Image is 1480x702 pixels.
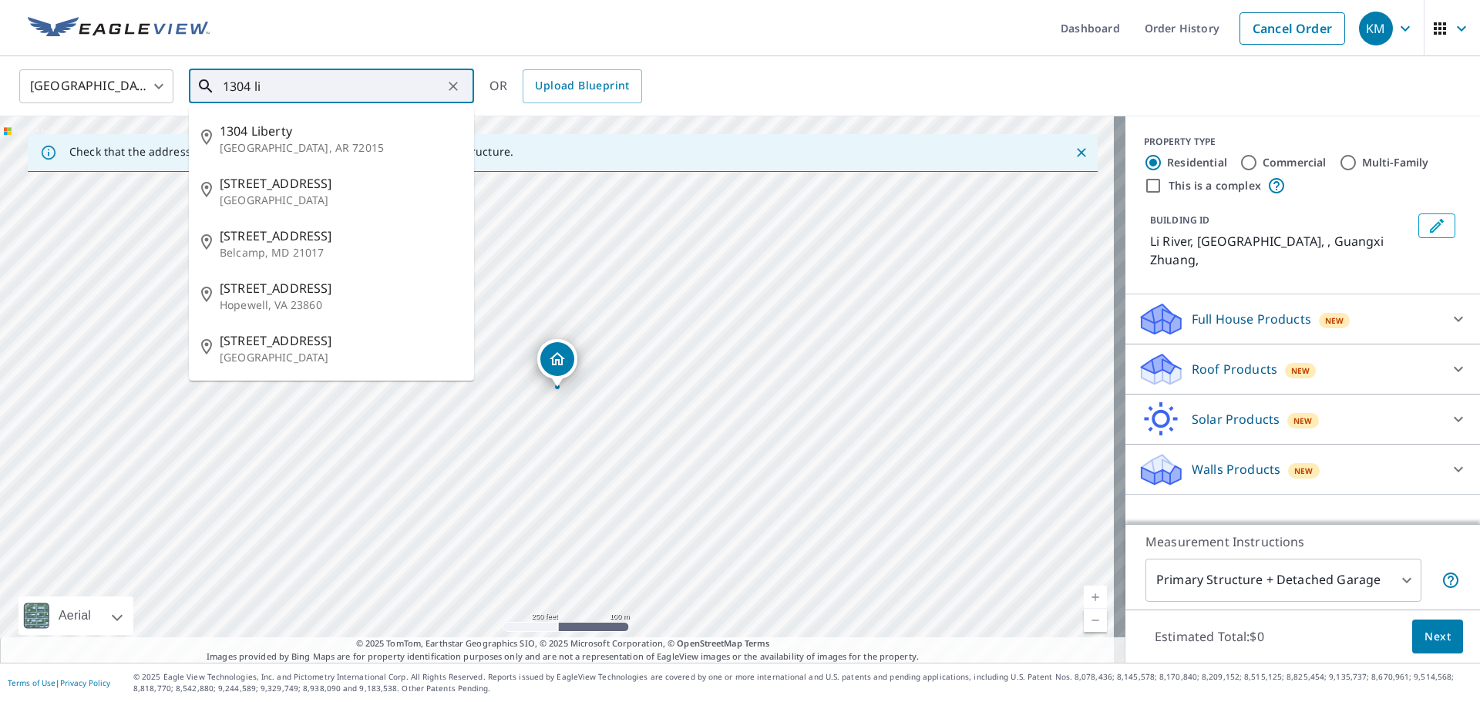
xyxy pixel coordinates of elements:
div: OR [489,69,642,103]
p: Li River, [GEOGRAPHIC_DATA], , Guangxi Zhuang, [1150,232,1412,269]
p: Walls Products [1192,460,1280,479]
label: Residential [1167,155,1227,170]
p: Estimated Total: $0 [1142,620,1276,653]
span: New [1293,415,1313,427]
a: Terms of Use [8,677,55,688]
input: Search by address or latitude-longitude [223,65,442,108]
p: Roof Products [1192,360,1277,378]
button: Close [1071,143,1091,163]
a: Privacy Policy [60,677,110,688]
div: Aerial [18,596,133,635]
div: Aerial [54,596,96,635]
button: Clear [442,76,464,97]
span: Next [1424,627,1451,647]
p: Hopewell, VA 23860 [220,297,462,313]
p: Full House Products [1192,310,1311,328]
p: [GEOGRAPHIC_DATA] [220,350,462,365]
label: Multi-Family [1362,155,1429,170]
div: [GEOGRAPHIC_DATA] [19,65,173,108]
a: Upload Blueprint [523,69,641,103]
a: Cancel Order [1239,12,1345,45]
div: Full House ProductsNew [1138,301,1468,338]
label: This is a complex [1169,178,1261,193]
p: Check that the address is accurate, then drag the marker over the correct structure. [69,145,513,159]
p: [GEOGRAPHIC_DATA], AR 72015 [220,140,462,156]
span: Upload Blueprint [535,76,629,96]
span: New [1291,364,1310,377]
div: PROPERTY TYPE [1144,135,1461,149]
p: Measurement Instructions [1145,532,1460,551]
img: EV Logo [28,17,210,40]
p: BUILDING ID [1150,213,1209,227]
button: Edit building 1 [1418,213,1455,238]
span: [STREET_ADDRESS] [220,227,462,245]
button: Next [1412,620,1463,654]
div: Walls ProductsNew [1138,451,1468,488]
a: Terms [745,637,770,649]
span: New [1294,465,1313,477]
div: Dropped pin, building 1, Residential property, Li River, China , Guangxi Zhuang [537,339,577,387]
div: Primary Structure + Detached Garage [1145,559,1421,602]
a: Current Level 17, Zoom Out [1084,609,1107,632]
span: [STREET_ADDRESS] [220,331,462,350]
span: New [1325,314,1344,327]
span: Your report will include the primary structure and a detached garage if one exists. [1441,571,1460,589]
label: Commercial [1263,155,1327,170]
a: Current Level 17, Zoom In [1084,586,1107,609]
span: © 2025 TomTom, Earthstar Geographics SIO, © 2025 Microsoft Corporation, © [356,637,770,650]
span: [STREET_ADDRESS] [220,279,462,297]
span: [STREET_ADDRESS] [220,174,462,193]
span: 1304 Liberty [220,122,462,140]
p: | [8,678,110,687]
div: Solar ProductsNew [1138,401,1468,438]
div: Roof ProductsNew [1138,351,1468,388]
p: [GEOGRAPHIC_DATA] [220,193,462,208]
p: Belcamp, MD 21017 [220,245,462,260]
a: OpenStreetMap [677,637,742,649]
div: KM [1359,12,1393,45]
p: © 2025 Eagle View Technologies, Inc. and Pictometry International Corp. All Rights Reserved. Repo... [133,671,1472,694]
p: Solar Products [1192,410,1280,428]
